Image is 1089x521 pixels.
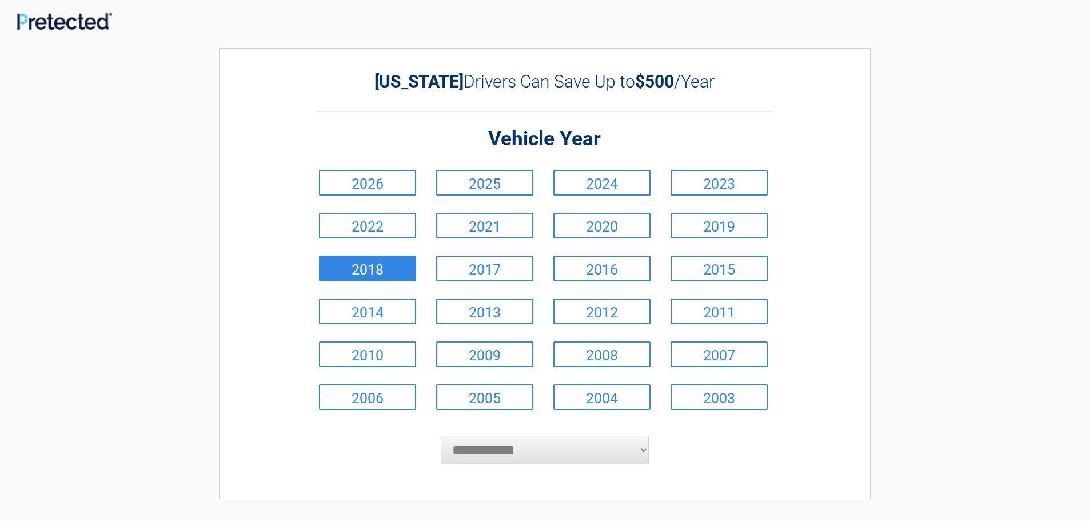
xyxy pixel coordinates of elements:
b: $500 [635,71,674,92]
a: 2016 [553,256,651,281]
a: 2019 [671,213,768,238]
a: 2006 [319,384,416,410]
b: [US_STATE] [374,71,464,92]
a: 2020 [553,213,651,238]
a: 2010 [319,341,416,367]
a: 2026 [319,170,416,196]
img: Main Logo [17,13,112,30]
a: 2015 [671,256,768,281]
a: 2013 [436,299,533,324]
a: 2012 [553,299,651,324]
a: 2017 [436,256,533,281]
a: 2022 [319,213,416,238]
a: 2025 [436,170,533,196]
a: 2023 [671,170,768,196]
a: 2014 [319,299,416,324]
a: 2007 [671,341,768,367]
a: 2004 [553,384,651,410]
a: 2011 [671,299,768,324]
a: 2024 [553,170,651,196]
a: 2021 [436,213,533,238]
h2: Vehicle Year [316,126,773,153]
a: 2003 [671,384,768,410]
a: 2005 [436,384,533,410]
a: 2009 [436,341,533,367]
a: 2008 [553,341,651,367]
a: 2018 [319,256,416,281]
h2: Drivers Can Save Up to /Year [316,71,773,92]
